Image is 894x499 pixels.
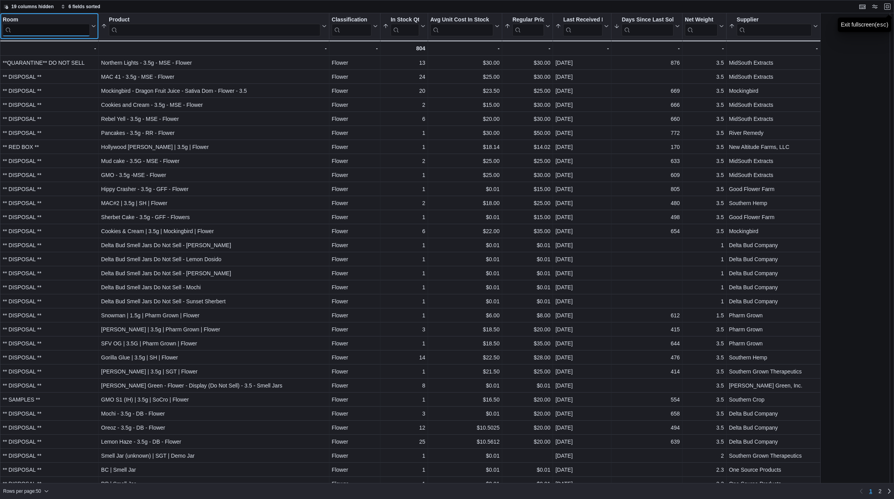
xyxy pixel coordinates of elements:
div: 1 [383,128,425,138]
div: 666 [614,100,680,110]
div: $0.01 [505,255,550,264]
div: Hollywood [PERSON_NAME] | 3.5g | Flower [101,142,327,152]
div: $20.00 [505,325,550,334]
div: 6 [383,226,425,236]
div: 1 [685,269,724,278]
div: $8.00 [505,311,550,320]
div: [DATE] [555,58,609,67]
div: - [729,44,818,53]
div: [DATE] [555,437,609,446]
div: Flower [332,297,378,306]
div: 633 [614,156,680,166]
div: [DATE] [555,311,609,320]
div: Flower [332,409,378,418]
div: $0.01 [430,297,499,306]
div: Flower [332,226,378,236]
div: 3.5 [685,367,724,376]
div: $0.01 [430,241,499,250]
div: Flower [332,198,378,208]
div: 1 [383,170,425,180]
div: [DATE] [555,339,609,348]
div: Supplier [737,16,812,24]
div: Delta Bud Smell Jars Do Not Sell - [PERSON_NAME] [101,269,327,278]
div: $0.01 [430,184,499,194]
div: Delta Bud Company [729,269,818,278]
div: In Stock Qty [391,16,419,36]
div: - [2,44,96,53]
div: [DATE] [555,226,609,236]
div: Good Flower Farm [729,184,818,194]
div: $25.00 [430,72,499,81]
div: 498 [614,212,680,222]
div: Flower [332,184,378,194]
div: 805 [614,184,680,194]
button: Regular Price [505,16,550,36]
div: $30.00 [505,58,550,67]
div: 654 [614,226,680,236]
div: Pharm Grown [729,325,818,334]
div: MAC 41 - 3.5g - MSE - Flower [101,72,327,81]
div: [DATE] [555,395,609,404]
div: [DATE] [555,325,609,334]
div: [PERSON_NAME] Green - Flower - Display (Do Not Sell) - 3.5 - Smell Jars [101,381,327,390]
span: 6 fields sorted [69,4,100,10]
div: $15.00 [505,212,550,222]
div: $16.50 [430,395,499,404]
div: 658 [614,409,680,418]
div: Flower [332,311,378,320]
div: [DATE] [555,100,609,110]
div: 3.5 [685,86,724,96]
div: 3.5 [685,339,724,348]
div: Regular Price [512,16,544,36]
div: 1 [383,339,425,348]
span: 19 columns hidden [11,4,54,10]
div: MidSouth Extracts [729,100,818,110]
div: 669 [614,86,680,96]
div: Delta Bud Company [729,283,818,292]
div: Classification [332,16,371,36]
div: Last Received Date [563,16,603,24]
div: [DATE] [555,114,609,124]
div: 1 [383,241,425,250]
div: 1 [383,212,425,222]
div: 3.5 [685,226,724,236]
div: Mockingbird - Dragon Fruit Juice - Sativa Dom - Flower - 3.5 [101,86,327,96]
div: Southern Grown Therapeutics [729,367,818,376]
div: Flower [332,269,378,278]
div: GMO - 3.5g -MSE - Flower [101,170,327,180]
div: Snowman | 1.5g | Pharm Grown | Flower [101,311,327,320]
div: 1 [383,255,425,264]
div: Flower [332,325,378,334]
div: Flower [332,58,378,67]
div: Delta Bud Smell Jars Do Not Sell - Sunset Sherbert [101,297,327,306]
div: $20.00 [430,114,499,124]
a: Next page [885,487,894,496]
div: Avg Unit Cost In Stock [430,16,493,36]
div: Southern Hemp [729,353,818,362]
button: Exit fullscreen [883,2,892,11]
div: 2 [383,156,425,166]
div: **QUARANTINE** DO NOT SELL [3,58,96,67]
div: 3.5 [685,170,724,180]
div: 414 [614,367,680,376]
div: Delta Bud Company [729,409,818,418]
div: [DATE] [555,156,609,166]
div: MidSouth Extracts [729,156,818,166]
div: Flower [332,381,378,390]
div: [DATE] [555,367,609,376]
div: $35.00 [505,226,550,236]
div: Cookies & Cream | 3.5g | Mockingbird | Flower [101,226,327,236]
div: 170 [614,142,680,152]
div: Product [109,16,320,24]
div: Pancakes - 3.5g - RR - Flower [101,128,327,138]
div: Delta Bud Company [729,423,818,432]
div: 3.5 [685,381,724,390]
div: Flower [332,255,378,264]
div: $0.01 [430,409,499,418]
div: $20.00 [505,423,550,432]
div: [PERSON_NAME] | 3.5g | SGT | Flower [101,367,327,376]
div: Flower [332,100,378,110]
button: Net Weight [685,16,724,36]
div: $25.00 [505,198,550,208]
div: 3.5 [685,114,724,124]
